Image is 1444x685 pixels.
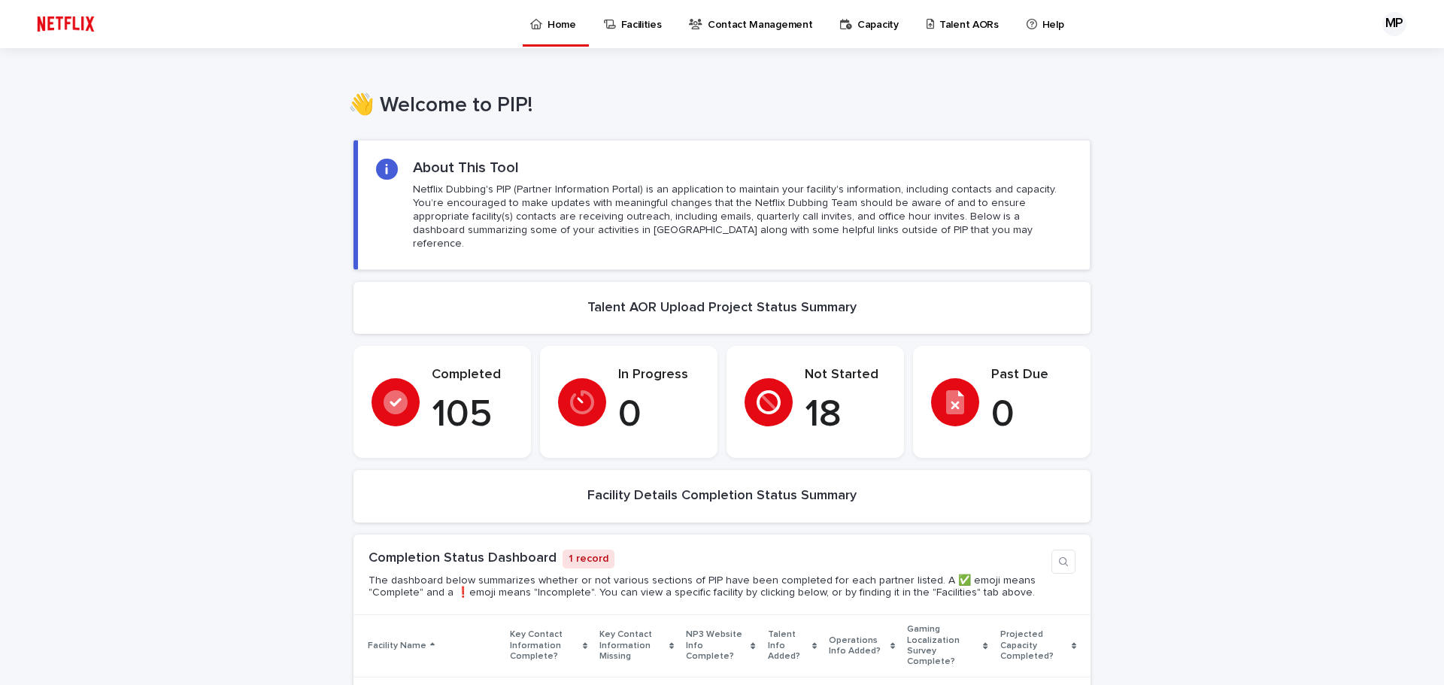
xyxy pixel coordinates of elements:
p: Facility Name [368,638,426,654]
p: The dashboard below summarizes whether or not various sections of PIP have been completed for eac... [369,574,1045,600]
p: Key Contact Information Complete? [510,626,578,665]
h2: Facility Details Completion Status Summary [587,488,857,505]
h1: 👋 Welcome to PIP! [348,93,1085,119]
p: Past Due [991,367,1072,383]
div: MP [1382,12,1406,36]
p: In Progress [618,367,699,383]
p: 0 [991,393,1072,438]
p: 1 record [563,550,614,568]
img: ifQbXi3ZQGMSEF7WDB7W [30,9,102,39]
p: Operations Info Added? [829,632,887,660]
p: 18 [805,393,886,438]
p: Netflix Dubbing's PIP (Partner Information Portal) is an application to maintain your facility's ... [413,183,1072,251]
p: Key Contact Information Missing [599,626,666,665]
h2: Talent AOR Upload Project Status Summary [587,300,857,317]
p: 0 [618,393,699,438]
p: Not Started [805,367,886,383]
p: NP3 Website Info Complete? [686,626,747,665]
a: Completion Status Dashboard [369,551,557,565]
p: Completed [432,367,513,383]
p: 105 [432,393,513,438]
p: Gaming Localization Survey Complete? [907,621,979,671]
p: Projected Capacity Completed? [1000,626,1068,665]
h2: About This Tool [413,159,519,177]
p: Talent Info Added? [768,626,808,665]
